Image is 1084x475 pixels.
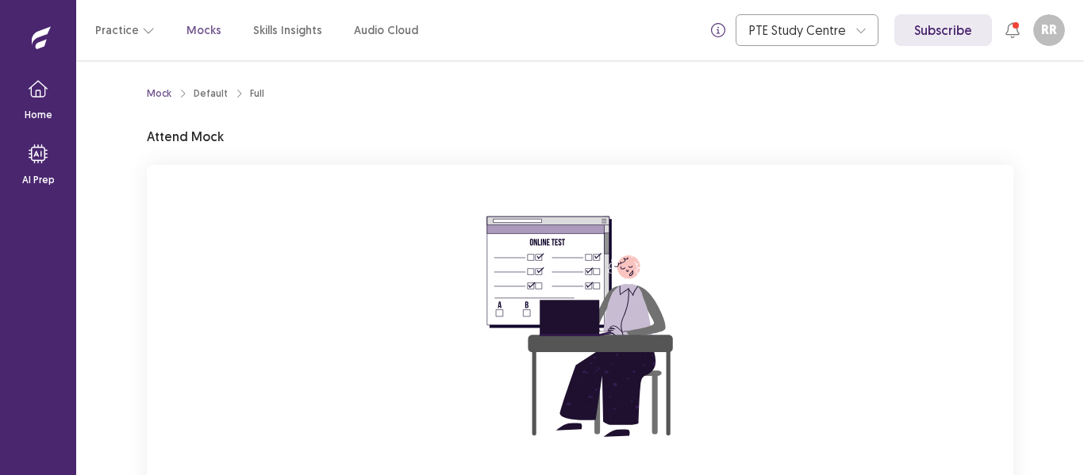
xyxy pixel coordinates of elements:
[894,14,992,46] a: Subscribe
[437,184,723,469] img: attend-mock
[186,22,221,39] a: Mocks
[22,173,55,187] p: AI Prep
[147,86,171,101] a: Mock
[95,16,155,44] button: Practice
[25,108,52,122] p: Home
[194,86,228,101] div: Default
[147,86,264,101] nav: breadcrumb
[749,15,848,45] div: PTE Study Centre
[147,127,224,146] p: Attend Mock
[253,22,322,39] a: Skills Insights
[250,86,264,101] div: Full
[704,16,732,44] button: info
[354,22,418,39] a: Audio Cloud
[1033,14,1065,46] button: RR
